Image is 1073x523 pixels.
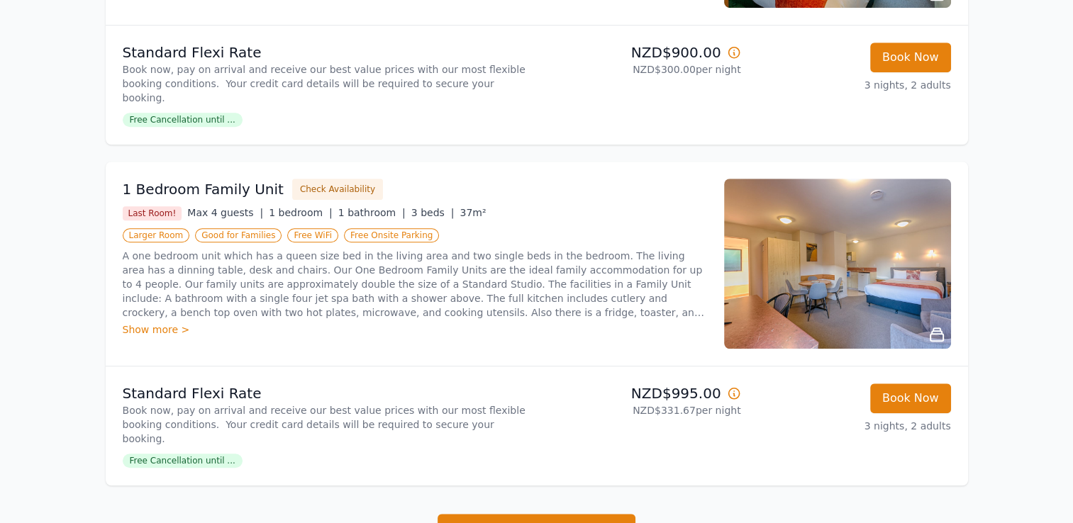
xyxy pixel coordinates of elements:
p: Book now, pay on arrival and receive our best value prices with our most flexible booking conditi... [123,403,531,446]
span: Free WiFi [287,228,338,242]
h3: 1 Bedroom Family Unit [123,179,284,199]
p: NZD$995.00 [543,383,741,403]
p: Book now, pay on arrival and receive our best value prices with our most flexible booking conditi... [123,62,531,105]
p: 3 nights, 2 adults [752,78,951,92]
p: A one bedroom unit which has a queen size bed in the living area and two single beds in the bedro... [123,249,707,320]
p: NZD$300.00 per night [543,62,741,77]
span: 1 bedroom | [269,207,333,218]
span: Good for Families [195,228,282,242]
p: 3 nights, 2 adults [752,419,951,433]
p: Standard Flexi Rate [123,43,531,62]
span: 3 beds | [411,207,455,218]
button: Check Availability [292,179,383,200]
p: NZD$331.67 per night [543,403,741,417]
span: 1 bathroom | [338,207,406,218]
button: Book Now [870,43,951,72]
button: Book Now [870,383,951,413]
p: NZD$900.00 [543,43,741,62]
p: Standard Flexi Rate [123,383,531,403]
span: 37m² [460,207,486,218]
span: Free Onsite Parking [344,228,439,242]
div: Show more > [123,322,707,337]
span: Max 4 guests | [187,207,263,218]
span: Free Cancellation until ... [123,454,243,468]
span: Last Room! [123,206,182,220]
span: Free Cancellation until ... [123,113,243,127]
span: Larger Room [123,228,190,242]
